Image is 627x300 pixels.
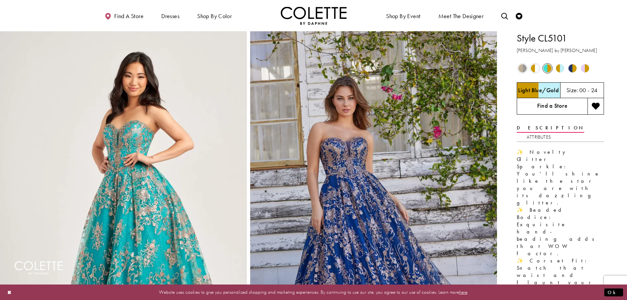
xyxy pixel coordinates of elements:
span: Size: [566,86,578,94]
a: Find a Store [517,98,588,115]
h5: Chosen color [518,87,559,94]
a: Visit Home Page [281,7,347,25]
span: Meet the designer [438,13,484,19]
button: Submit Dialog [604,288,623,296]
span: Dresses [161,13,179,19]
span: Dresses [160,7,181,25]
span: Find a store [114,13,144,19]
a: Meet the designer [437,7,485,25]
span: Shop by color [196,7,233,25]
div: Product color controls state depends on size chosen [517,62,604,75]
a: Attributes [527,132,551,142]
p: Website uses cookies to give you personalized shopping and marketing experiences. By continuing t... [47,288,580,297]
img: Colette by Daphne [281,7,347,25]
span: Shop By Event [384,7,422,25]
a: Check Wishlist [514,7,524,25]
span: Shop By Event [386,13,420,19]
h5: 00 - 24 [579,87,598,94]
span: Shop by color [197,13,232,19]
div: Lilac/Gold [579,63,591,74]
a: Find a store [103,7,145,25]
button: Add to wishlist [588,98,604,115]
button: Close Dialog [4,286,15,298]
div: Gold/White [529,63,541,74]
div: Turquoise/Gold [542,63,553,74]
div: Gold/Pewter [517,63,528,74]
a: Description [517,123,584,133]
h3: [PERSON_NAME] by [PERSON_NAME] [517,47,604,54]
div: Navy/Gold [567,63,578,74]
a: here [459,289,467,295]
a: Toggle search [500,7,509,25]
h1: Style CL5101 [517,31,604,45]
div: Light Blue/Gold [554,63,566,74]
